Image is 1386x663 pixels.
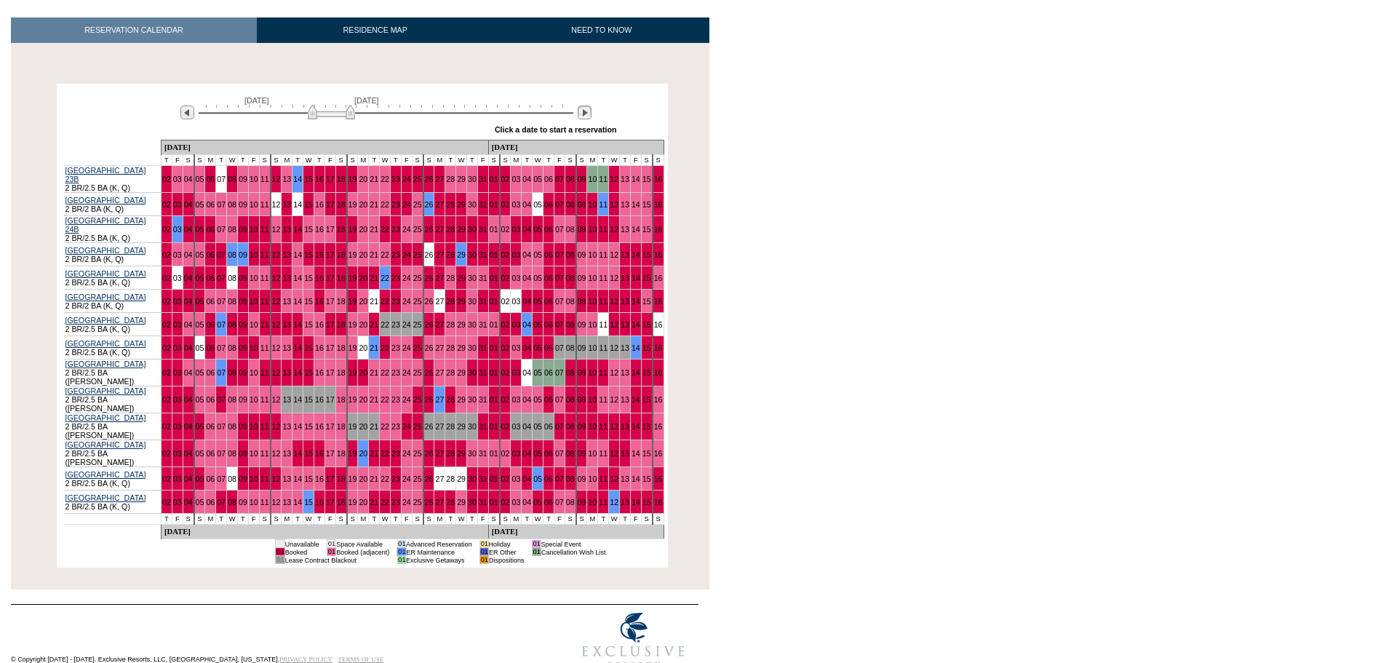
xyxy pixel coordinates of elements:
[196,175,204,183] a: 05
[435,225,444,234] a: 27
[173,297,182,306] a: 03
[239,200,247,209] a: 09
[479,200,487,209] a: 31
[654,175,663,183] a: 16
[566,225,575,234] a: 08
[533,200,542,209] a: 05
[250,274,258,282] a: 10
[457,297,466,306] a: 29
[272,320,281,329] a: 12
[326,250,335,259] a: 17
[511,225,520,234] a: 03
[566,250,575,259] a: 08
[632,200,640,209] a: 14
[381,175,389,183] a: 22
[250,250,258,259] a: 10
[260,274,269,282] a: 11
[522,297,531,306] a: 04
[206,297,215,306] a: 06
[239,225,247,234] a: 09
[501,250,510,259] a: 02
[642,274,651,282] a: 15
[468,200,477,209] a: 30
[337,297,346,306] a: 18
[381,225,389,234] a: 22
[337,274,346,282] a: 18
[257,17,494,43] a: RESIDENCE MAP
[65,216,146,234] a: [GEOGRAPHIC_DATA] 24B
[315,250,324,259] a: 16
[326,297,335,306] a: 17
[304,297,313,306] a: 15
[206,320,215,329] a: 06
[425,175,434,183] a: 26
[370,175,378,183] a: 21
[501,175,510,183] a: 02
[479,297,487,306] a: 31
[588,297,597,306] a: 10
[326,200,335,209] a: 17
[632,274,640,282] a: 14
[446,175,455,183] a: 28
[621,225,629,234] a: 13
[533,297,542,306] a: 05
[250,320,258,329] a: 10
[293,175,302,183] a: 14
[511,297,520,306] a: 03
[228,320,236,329] a: 08
[272,200,281,209] a: 12
[544,297,553,306] a: 06
[446,200,455,209] a: 28
[239,250,247,259] a: 09
[228,274,236,282] a: 08
[610,250,618,259] a: 12
[239,320,247,329] a: 09
[206,225,215,234] a: 06
[610,297,618,306] a: 12
[228,297,236,306] a: 08
[65,196,146,205] a: [GEOGRAPHIC_DATA]
[588,250,597,259] a: 10
[544,200,553,209] a: 06
[490,250,498,259] a: 01
[425,250,434,259] a: 26
[250,297,258,306] a: 10
[260,320,269,329] a: 11
[425,225,434,234] a: 26
[578,250,586,259] a: 09
[425,274,434,282] a: 26
[173,250,182,259] a: 03
[425,200,434,209] a: 26
[402,250,411,259] a: 24
[359,175,367,183] a: 20
[490,274,498,282] a: 01
[654,250,663,259] a: 16
[196,274,204,282] a: 05
[588,200,597,209] a: 10
[293,297,302,306] a: 14
[180,106,194,119] img: Previous
[391,225,400,234] a: 23
[304,175,313,183] a: 15
[206,274,215,282] a: 06
[250,225,258,234] a: 10
[621,200,629,209] a: 13
[468,175,477,183] a: 30
[173,225,182,234] a: 03
[578,200,586,209] a: 09
[272,225,281,234] a: 12
[184,175,193,183] a: 04
[359,274,367,282] a: 20
[555,225,564,234] a: 07
[413,250,422,259] a: 25
[457,225,466,234] a: 29
[250,175,258,183] a: 10
[65,293,146,301] a: [GEOGRAPHIC_DATA]
[457,175,466,183] a: 29
[260,200,269,209] a: 11
[381,250,389,259] a: 22
[184,200,193,209] a: 04
[621,274,629,282] a: 13
[184,320,193,329] a: 04
[610,200,618,209] a: 12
